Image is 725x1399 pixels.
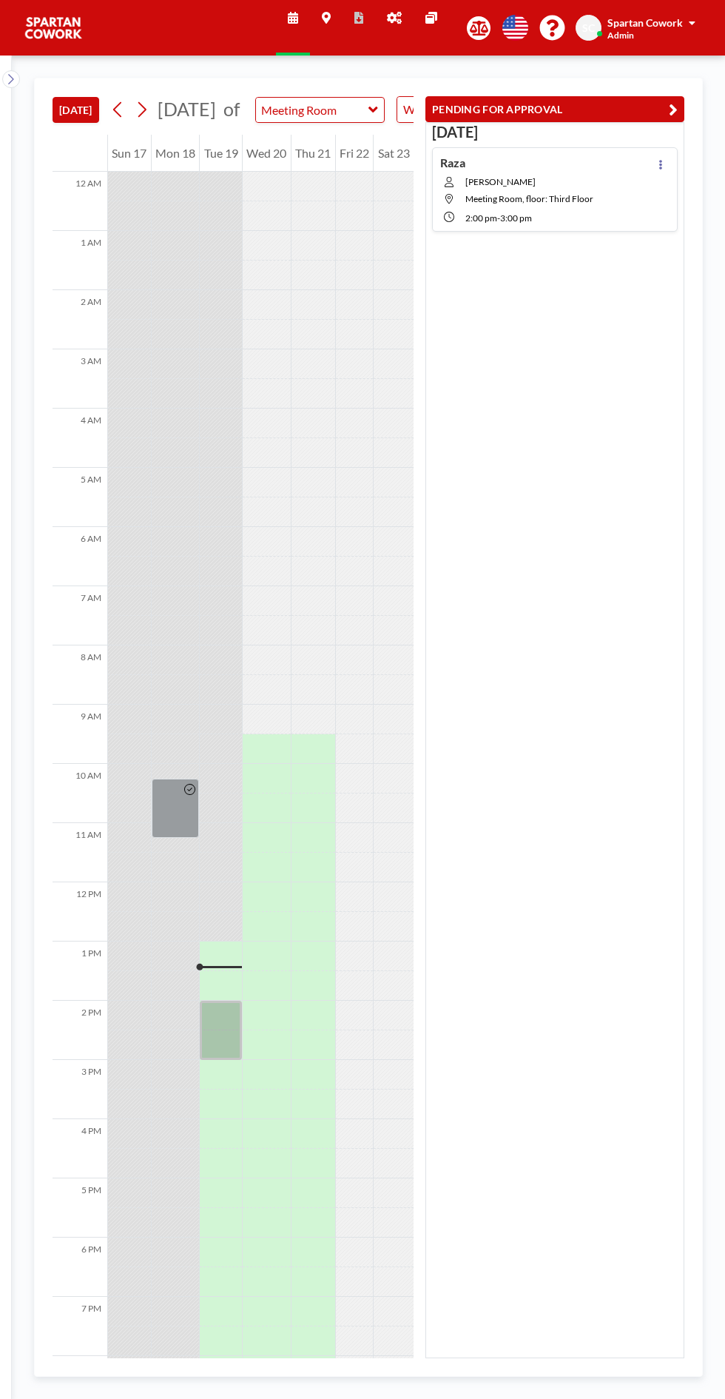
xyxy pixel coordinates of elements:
[432,123,678,141] h3: [DATE]
[53,527,107,586] div: 6 AM
[336,135,374,172] div: Fri 22
[53,1001,107,1060] div: 2 PM
[53,645,107,705] div: 8 AM
[24,13,83,43] img: organization-logo
[397,97,525,122] div: Search for option
[53,409,107,468] div: 4 AM
[53,231,107,290] div: 1 AM
[53,764,107,823] div: 10 AM
[53,586,107,645] div: 7 AM
[53,942,107,1001] div: 1 PM
[53,349,107,409] div: 3 AM
[53,97,99,123] button: [DATE]
[291,135,335,172] div: Thu 21
[53,1060,107,1119] div: 3 PM
[53,1297,107,1356] div: 7 PM
[500,212,532,224] span: 3:00 PM
[607,16,683,29] span: Spartan Cowork
[440,155,465,170] h4: Raza
[425,96,684,122] button: PENDING FOR APPROVAL
[200,135,242,172] div: Tue 19
[158,98,216,120] span: [DATE]
[53,1119,107,1178] div: 4 PM
[53,1178,107,1238] div: 5 PM
[53,468,107,527] div: 5 AM
[465,176,593,187] span: [PERSON_NAME]
[108,135,151,172] div: Sun 17
[256,98,369,122] input: Meeting Room
[374,135,414,172] div: Sat 23
[243,135,291,172] div: Wed 20
[53,172,107,231] div: 12 AM
[53,1238,107,1297] div: 6 PM
[53,290,107,349] div: 2 AM
[53,705,107,764] div: 9 AM
[607,30,634,41] span: Admin
[400,100,484,119] span: WEEKLY VIEW
[223,98,240,121] span: of
[582,21,595,35] span: SC
[152,135,200,172] div: Mon 18
[497,212,500,224] span: -
[53,882,107,942] div: 12 PM
[465,193,593,204] span: Meeting Room, floor: Third Floor
[465,212,497,224] span: 2:00 PM
[53,823,107,882] div: 11 AM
